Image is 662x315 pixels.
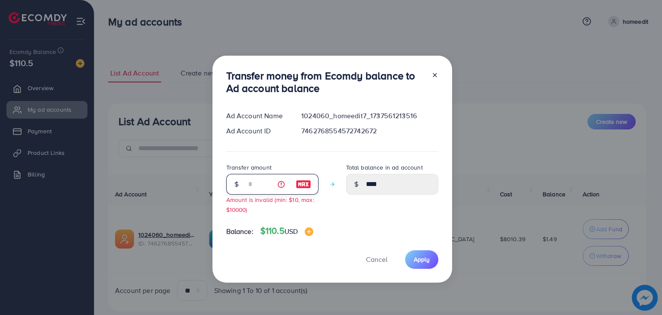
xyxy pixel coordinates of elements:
button: Cancel [355,250,398,269]
div: 7462768554572742672 [294,126,445,136]
h4: $110.5 [260,226,313,236]
span: Balance: [226,227,253,236]
img: image [296,179,311,189]
img: image [305,227,313,236]
label: Total balance in ad account [346,163,423,172]
div: Ad Account Name [219,111,295,121]
span: Apply [414,255,430,264]
button: Apply [405,250,438,269]
span: USD [284,227,298,236]
div: 1024060_homeedit7_1737561213516 [294,111,445,121]
h3: Transfer money from Ecomdy balance to Ad account balance [226,69,425,94]
div: Ad Account ID [219,126,295,136]
small: Amount is invalid (min: $10, max: $10000) [226,195,314,214]
span: Cancel [366,255,387,264]
label: Transfer amount [226,163,272,172]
